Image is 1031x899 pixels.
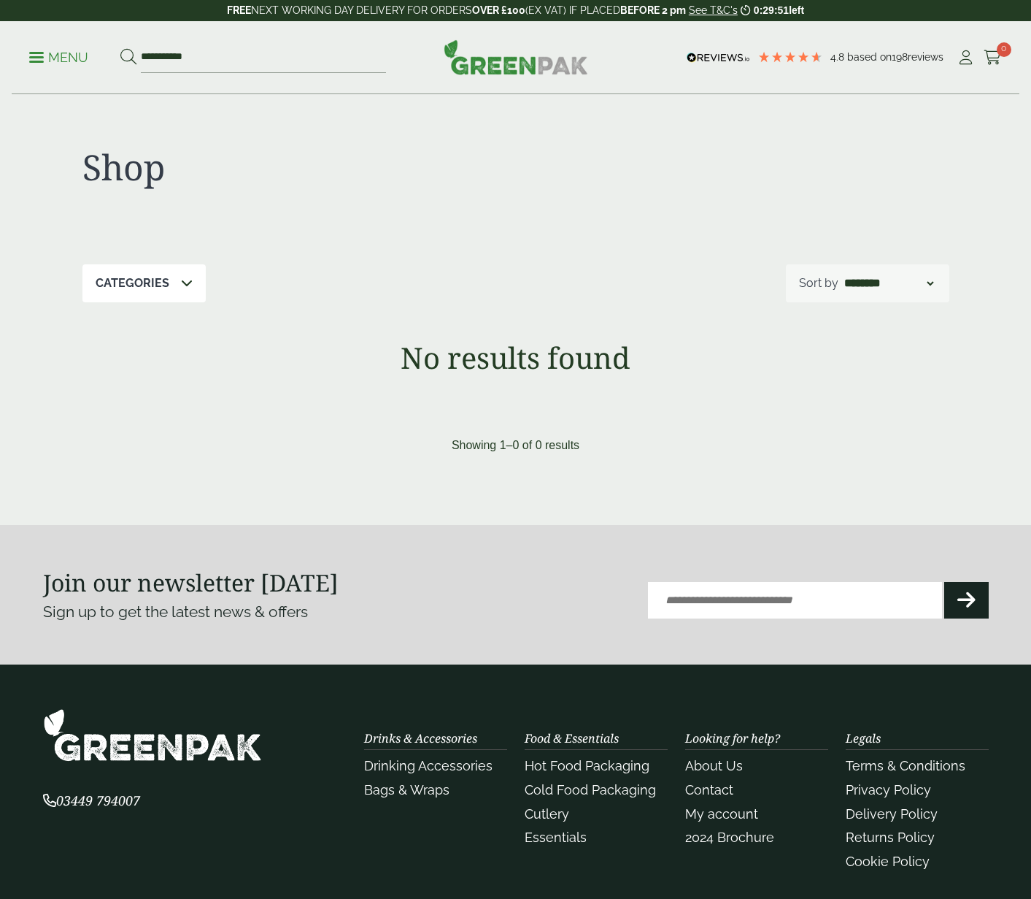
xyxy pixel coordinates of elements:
[689,4,738,16] a: See T&C's
[364,758,493,773] a: Drinking Accessories
[846,854,930,869] a: Cookie Policy
[830,51,847,63] span: 4.8
[43,795,140,808] a: 03449 794007
[997,42,1011,57] span: 0
[846,758,965,773] a: Terms & Conditions
[841,275,936,292] select: Shop order
[472,4,525,16] strong: OVER £100
[984,50,1002,65] i: Cart
[685,806,758,822] a: My account
[364,782,449,797] a: Bags & Wraps
[444,39,588,74] img: GreenPak Supplies
[846,806,938,822] a: Delivery Policy
[754,4,789,16] span: 0:29:51
[82,146,516,188] h1: Shop
[96,275,169,292] p: Categories
[227,4,251,16] strong: FREE
[525,830,587,845] a: Essentials
[892,51,908,63] span: 198
[452,437,579,454] p: Showing 1–0 of 0 results
[29,49,88,64] a: Menu
[43,340,989,375] h1: No results found
[525,758,649,773] a: Hot Food Packaging
[789,4,804,16] span: left
[984,47,1002,69] a: 0
[846,830,935,845] a: Returns Policy
[525,782,656,797] a: Cold Food Packaging
[43,600,468,624] p: Sign up to get the latest news & offers
[847,51,892,63] span: Based on
[957,50,975,65] i: My Account
[799,275,838,292] p: Sort by
[29,49,88,66] p: Menu
[846,782,931,797] a: Privacy Policy
[43,708,262,762] img: GreenPak Supplies
[687,53,750,63] img: REVIEWS.io
[43,792,140,809] span: 03449 794007
[908,51,943,63] span: reviews
[43,567,339,598] strong: Join our newsletter [DATE]
[685,758,743,773] a: About Us
[525,806,569,822] a: Cutlery
[620,4,686,16] strong: BEFORE 2 pm
[685,830,774,845] a: 2024 Brochure
[685,782,733,797] a: Contact
[757,50,823,64] div: 4.79 Stars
